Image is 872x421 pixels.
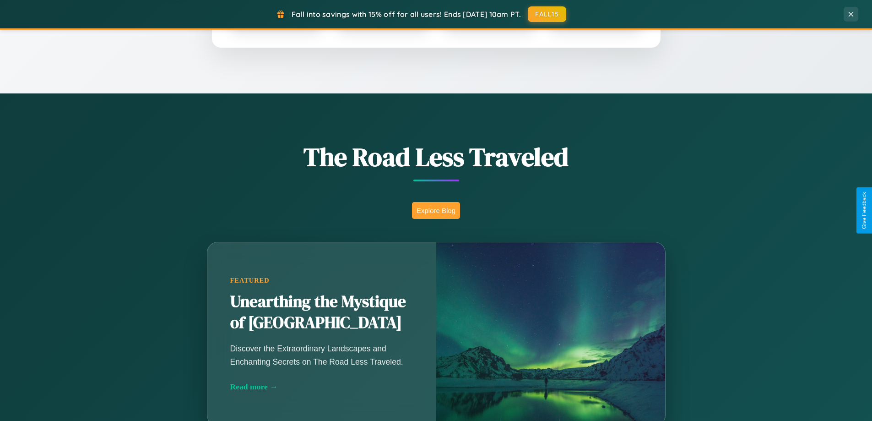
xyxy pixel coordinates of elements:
p: Discover the Extraordinary Landscapes and Enchanting Secrets on The Road Less Traveled. [230,342,413,368]
button: Explore Blog [412,202,460,219]
button: FALL15 [528,6,566,22]
h2: Unearthing the Mystique of [GEOGRAPHIC_DATA] [230,291,413,334]
div: Featured [230,277,413,284]
span: Fall into savings with 15% off for all users! Ends [DATE] 10am PT. [292,10,521,19]
div: Read more → [230,382,413,392]
div: Give Feedback [861,192,867,229]
h1: The Road Less Traveled [162,139,711,175]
